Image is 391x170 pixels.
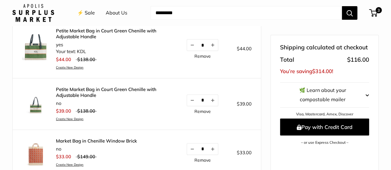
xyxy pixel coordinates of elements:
span: Shipping calculated at checkout [280,42,368,53]
a: Create New Design [56,65,168,69]
input: Quantity [198,43,207,48]
a: Petite Market Bag in Court Green Chenille with Adjustable Handle [56,86,168,98]
li: no [56,100,168,107]
a: ⚡️ Sale [77,8,95,18]
span: $33.00 [56,154,71,160]
button: Increase quantity by 1 [207,143,218,155]
img: description_Our very first Chenille-Jute Market bag [22,34,50,62]
a: Visa, Mastercard, Amex, Discover [296,112,353,117]
span: $39.00 [237,101,252,107]
a: Create New Design [56,117,168,121]
span: $138.00 [77,56,95,62]
span: Total [280,54,294,65]
a: Remove [194,109,211,114]
span: $44.00 [237,46,252,52]
input: Quantity [198,97,207,103]
button: Decrease quantity by 1 [187,143,198,155]
li: yes [56,41,168,48]
button: Pay with Credit Card [280,119,369,136]
button: 🌿 Learn about your compostable mailer [280,83,369,108]
span: You’re saving ! [280,68,333,75]
li: no [56,146,137,153]
a: About Us [106,8,127,18]
a: Petite Market Bag in Court Green Chenille with Adjustable Handle [56,28,168,40]
button: Decrease quantity by 1 [187,39,198,51]
span: 3 [376,7,382,13]
a: Create New Design [56,163,137,167]
span: $39.00 [56,108,71,114]
a: 3 [370,9,377,17]
a: Remove [194,54,211,58]
span: $138.00 [77,108,95,114]
span: $33.00 [237,150,252,155]
a: Remove [194,158,211,162]
span: $44.00 [56,56,71,62]
a: Market Bag in Chenille Window Brick [56,138,137,144]
button: Search [342,6,357,20]
li: Your text: KDL [56,48,168,55]
span: $116.00 [347,56,369,63]
span: $314.00 [312,68,332,75]
input: Search... [151,6,342,20]
button: Decrease quantity by 1 [187,95,198,106]
button: Increase quantity by 1 [207,95,218,106]
iframe: PayPal-paypal [280,155,369,169]
span: $149.00 [77,154,95,160]
a: – or use Express Checkout – [301,140,348,145]
img: Apolis: Surplus Market [12,4,54,22]
input: Quantity [198,146,207,151]
img: description_Our very first Chenille-Jute Market bag [22,89,50,117]
button: Increase quantity by 1 [207,39,218,51]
